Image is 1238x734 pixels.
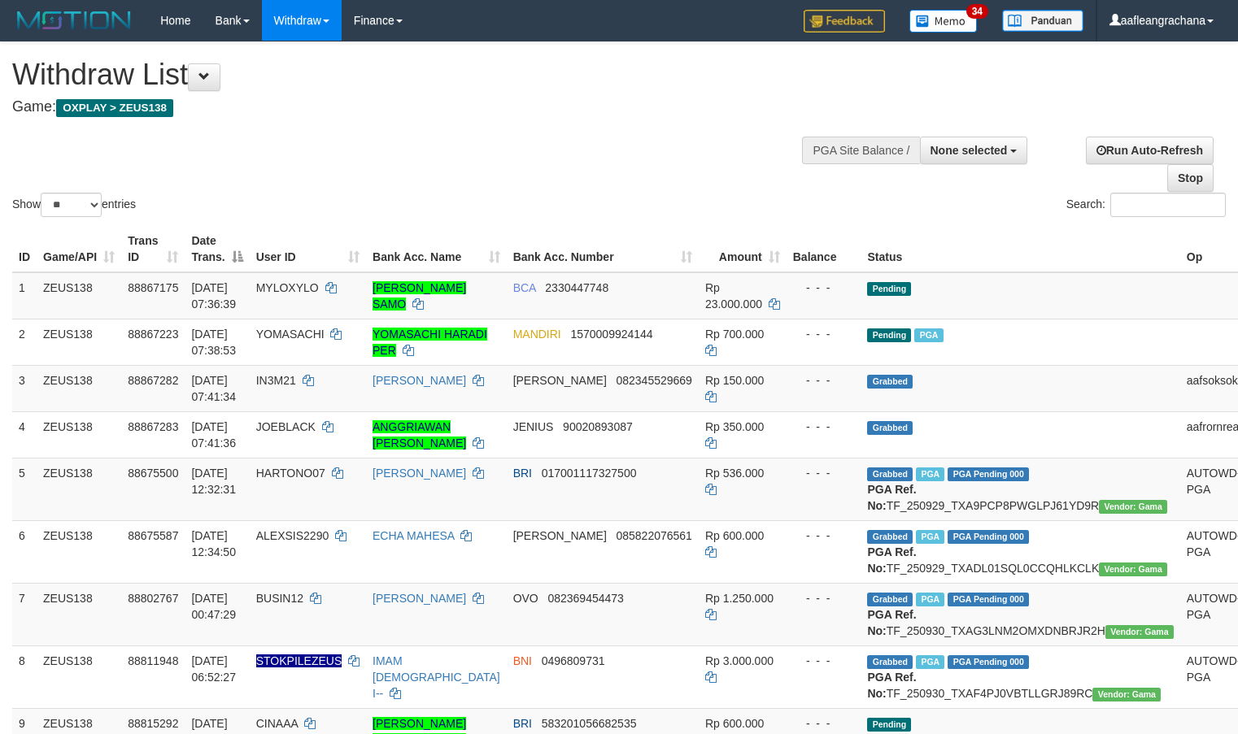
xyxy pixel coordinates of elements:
span: 88811948 [128,654,178,667]
span: MANDIRI [513,328,561,341]
img: panduan.png [1002,10,1083,32]
th: Bank Acc. Number: activate to sort column ascending [507,226,699,272]
a: [PERSON_NAME] [373,374,466,387]
b: PGA Ref. No: [867,483,916,512]
td: 7 [12,583,37,645]
td: 8 [12,645,37,708]
input: Search: [1110,193,1226,217]
span: IN3M21 [256,374,296,387]
td: ZEUS138 [37,458,121,520]
span: None selected [931,144,1008,157]
th: Date Trans.: activate to sort column descending [185,226,249,272]
span: PGA Pending [948,655,1029,669]
span: OVO [513,592,538,605]
span: PGA Pending [948,467,1029,481]
button: None selected [920,137,1028,164]
td: 4 [12,411,37,458]
span: BNI [513,654,532,667]
td: 1 [12,272,37,319]
span: MYLOXYLO [256,281,319,294]
th: ID [12,226,37,272]
h1: Withdraw List [12,59,809,91]
span: 88867282 [128,374,178,387]
span: 88867175 [128,281,178,294]
select: Showentries [41,193,102,217]
b: PGA Ref. No: [867,545,916,575]
span: Copy 082345529669 to clipboard [616,374,691,387]
td: 2 [12,319,37,365]
span: Vendor URL: https://trx31.1velocity.biz [1099,562,1167,576]
div: - - - [793,590,855,606]
span: Rp 600.000 [705,529,764,542]
div: - - - [793,326,855,342]
span: 34 [966,4,988,19]
span: [DATE] 12:34:50 [191,529,236,558]
td: ZEUS138 [37,645,121,708]
span: Copy 082369454473 to clipboard [547,592,623,605]
span: Grabbed [867,655,913,669]
span: [DATE] 06:52:27 [191,654,236,684]
a: ECHA MAHESA [373,529,454,542]
span: Marked by aafpengsreynich [916,530,944,544]
span: 88675500 [128,467,178,480]
span: Marked by aaftanly [914,328,943,342]
span: Rp 600.000 [705,717,764,730]
span: Grabbed [867,593,913,606]
div: PGA Site Balance / [802,137,919,164]
th: User ID: activate to sort column ascending [250,226,366,272]
span: Marked by aafsreyleap [916,593,944,606]
img: MOTION_logo.png [12,8,136,33]
span: Grabbed [867,467,913,481]
span: Copy 085822076561 to clipboard [616,529,691,542]
span: Rp 150.000 [705,374,764,387]
label: Search: [1066,193,1226,217]
span: BRI [513,717,532,730]
label: Show entries [12,193,136,217]
th: Amount: activate to sort column ascending [699,226,787,272]
span: [PERSON_NAME] [513,529,607,542]
td: ZEUS138 [37,319,121,365]
span: Rp 23.000.000 [705,281,762,311]
span: Rp 350.000 [705,420,764,433]
span: Grabbed [867,421,913,435]
span: Pending [867,328,911,342]
div: - - - [793,372,855,389]
span: Rp 1.250.000 [705,592,774,605]
td: 6 [12,520,37,583]
span: [DATE] 00:47:29 [191,592,236,621]
span: Nama rekening ada tanda titik/strip, harap diedit [256,654,342,667]
span: Pending [867,718,911,732]
th: Balance [787,226,861,272]
th: Trans ID: activate to sort column ascending [121,226,185,272]
a: [PERSON_NAME] SAMO [373,281,466,311]
td: TF_250930_TXAG3LNM2OMXDNBRJR2H [861,583,1179,645]
span: Copy 90020893087 to clipboard [563,420,633,433]
td: TF_250929_TXADL01SQL0CCQHLKCLK [861,520,1179,583]
a: [PERSON_NAME] [373,467,466,480]
span: JOEBLACK [256,420,316,433]
div: - - - [793,653,855,669]
span: HARTONO07 [256,467,325,480]
span: 88675587 [128,529,178,542]
a: [PERSON_NAME] [373,592,466,605]
span: Vendor URL: https://trx31.1velocity.biz [1105,625,1174,639]
span: Copy 0496809731 to clipboard [542,654,605,667]
a: IMAM [DEMOGRAPHIC_DATA] I-- [373,654,500,700]
a: ANGGRIAWAN [PERSON_NAME] [373,420,466,450]
span: [DATE] 07:36:39 [191,281,236,311]
span: ALEXSIS2290 [256,529,329,542]
div: - - - [793,419,855,435]
td: ZEUS138 [37,365,121,411]
span: CINAAA [256,717,298,730]
span: BCA [513,281,536,294]
span: 88867283 [128,420,178,433]
td: ZEUS138 [37,272,121,319]
span: Marked by aafsreyleap [916,655,944,669]
div: - - - [793,715,855,732]
span: Grabbed [867,375,913,389]
span: 88815292 [128,717,178,730]
th: Bank Acc. Name: activate to sort column ascending [366,226,507,272]
span: Rp 536.000 [705,467,764,480]
span: Vendor URL: https://trx31.1velocity.biz [1099,500,1167,514]
a: Stop [1167,164,1214,192]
